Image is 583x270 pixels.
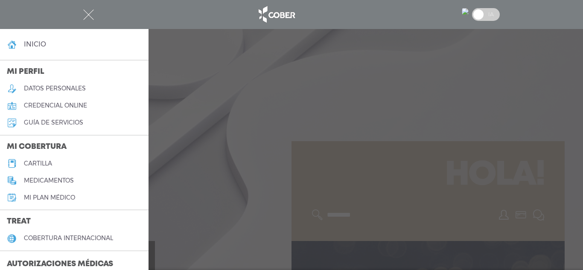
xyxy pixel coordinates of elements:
[24,119,83,126] h5: guía de servicios
[462,8,469,15] img: 7294
[24,102,87,109] h5: credencial online
[24,235,113,242] h5: cobertura internacional
[24,194,75,201] h5: Mi plan médico
[24,160,52,167] h5: cartilla
[24,177,74,184] h5: medicamentos
[254,4,299,25] img: logo_cober_home-white.png
[83,9,94,20] img: Cober_menu-close-white.svg
[24,85,86,92] h5: datos personales
[24,40,46,48] h4: inicio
